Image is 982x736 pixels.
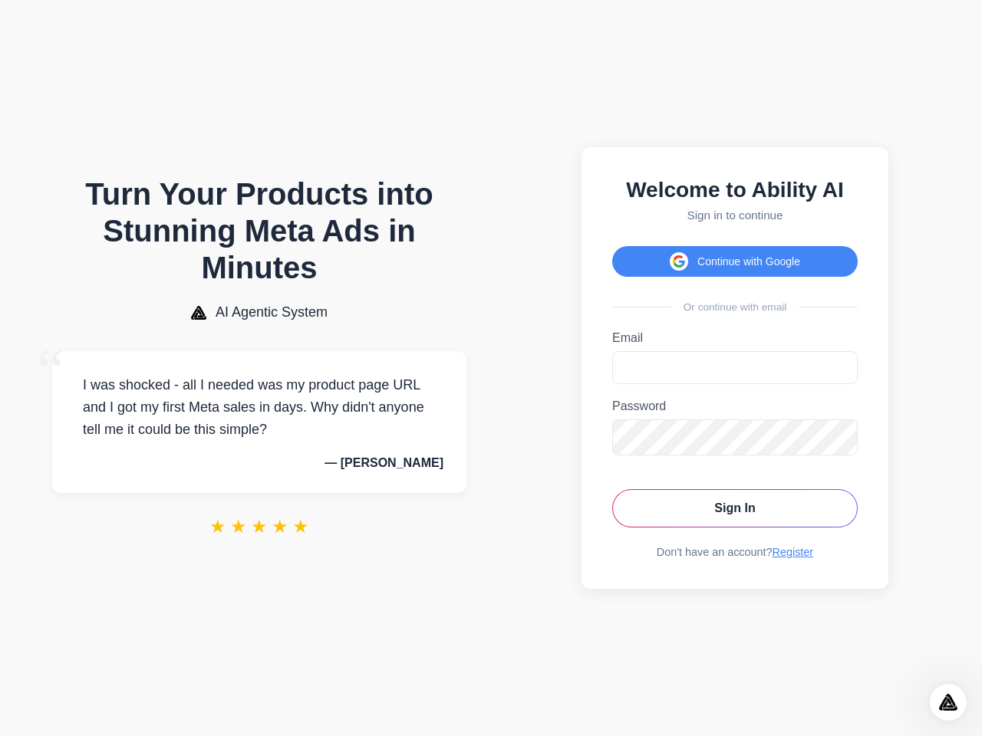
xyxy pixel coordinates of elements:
span: ★ [251,516,268,537]
h1: Turn Your Products into Stunning Meta Ads in Minutes [52,176,466,286]
span: “ [37,336,64,406]
p: I was shocked - all I needed was my product page URL and I got my first Meta sales in days. Why d... [75,374,443,440]
label: Email [612,331,858,345]
span: ★ [272,516,288,537]
p: Sign in to continue [612,209,858,222]
button: Sign In [612,489,858,527]
span: AI Agentic System [216,304,328,320]
img: AI Agentic System Logo [191,306,206,320]
iframe: Intercom live chat [930,684,967,721]
span: ★ [292,516,309,537]
h2: Welcome to Ability AI [612,178,858,202]
span: ★ [209,516,226,537]
div: Or continue with email [612,301,858,313]
label: Password [612,399,858,413]
div: Don't have an account? [612,546,858,558]
button: Continue with Google [612,246,858,277]
a: Register [773,546,814,558]
p: — [PERSON_NAME] [75,456,443,470]
span: ★ [230,516,247,537]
